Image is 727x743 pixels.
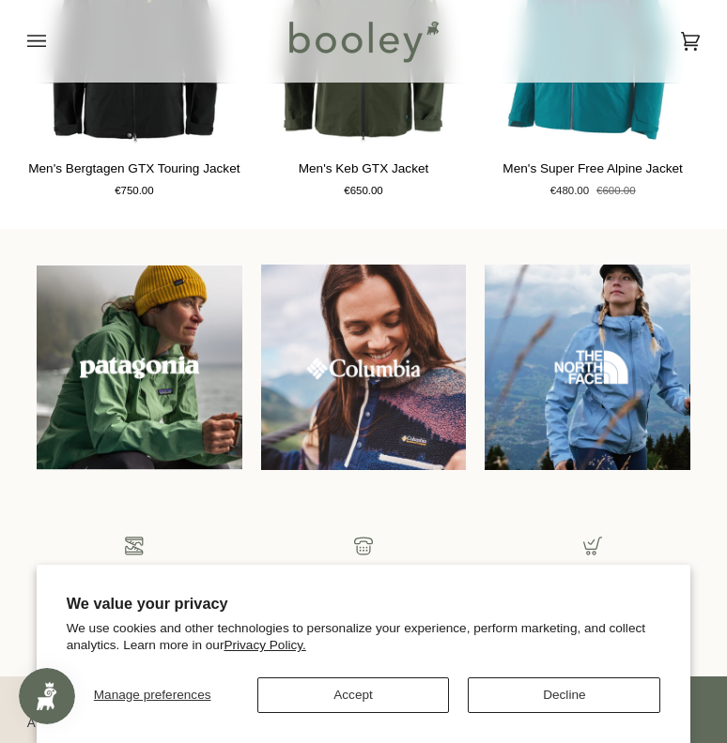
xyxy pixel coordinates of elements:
p: Pipeline_Footer Main [27,714,148,742]
a: Men's Bergtagen GTX Touring Jacket [27,152,241,200]
a: Privacy Policy. [224,638,305,652]
span: €650.00 [344,183,382,199]
p: Men's Bergtagen GTX Touring Jacket [28,159,240,178]
span: €750.00 [115,183,153,199]
h2: We value your privacy [67,595,661,613]
p: Galway & Athlone [27,569,241,592]
span: €600.00 [596,183,635,199]
iframe: Button to open loyalty program pop-up [19,668,75,724]
button: Decline [468,677,660,713]
a: Men's Super Free Alpine Jacket [486,152,700,200]
p: Men's Super Free Alpine Jacket [503,159,683,178]
img: Booley [281,14,445,68]
a: Men's Keb GTX Jacket [256,152,471,200]
span: Manage preferences [94,688,211,702]
span: €480.00 [550,183,589,199]
p: We use cookies and other technologies to personalize your experience, perform marketing, and coll... [67,620,661,653]
button: Accept [257,677,450,713]
button: Manage preferences [67,677,239,713]
p: Men's Keb GTX Jacket [299,159,429,178]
